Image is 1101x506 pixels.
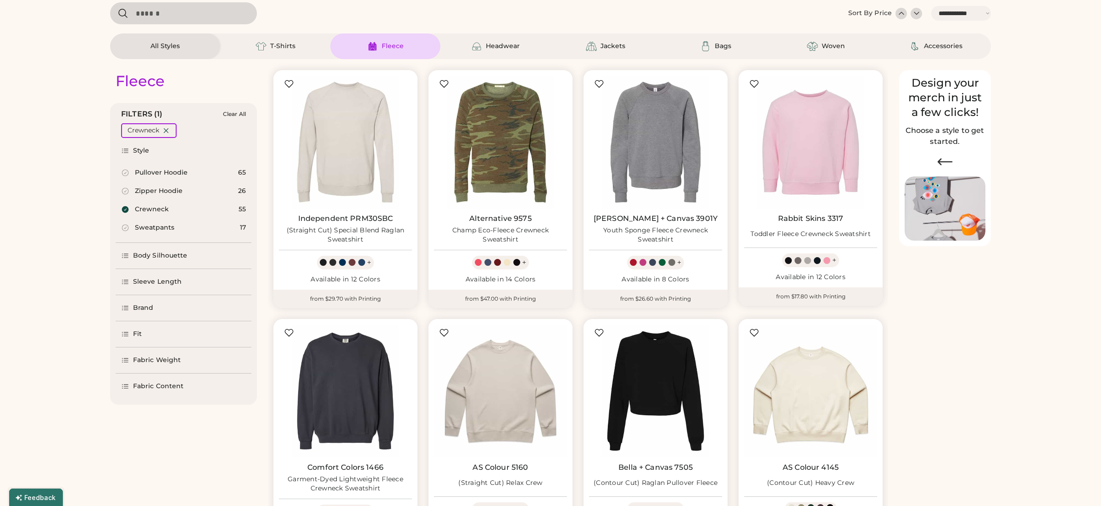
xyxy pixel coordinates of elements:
div: Champ Eco-Fleece Crewneck Sweatshirt [434,226,567,244]
div: Headwear [486,42,520,51]
img: Fleece Icon [367,41,378,52]
div: Fit [133,330,142,339]
a: Rabbit Skins 3317 [778,214,844,223]
div: Youth Sponge Fleece Crewneck Sweatshirt [589,226,722,244]
div: Available in 12 Colors [744,273,877,282]
a: AS Colour 4145 [783,463,839,472]
div: from $17.80 with Printing [739,287,883,306]
div: + [367,258,371,268]
img: Rabbit Skins 3317 Toddler Fleece Crewneck Sweatshirt [744,76,877,209]
img: BELLA + CANVAS 7505 (Contour Cut) Raglan Pullover Fleece [589,324,722,457]
a: [PERSON_NAME] + Canvas 3901Y [594,214,717,223]
div: All Styles [150,42,180,51]
img: BELLA + CANVAS 3901Y Youth Sponge Fleece Crewneck Sweatshirt [589,76,722,209]
img: AS Colour 5160 (Straight Cut) Relax Crew [434,324,567,457]
div: FILTERS (1) [121,109,163,120]
img: Headwear Icon [471,41,482,52]
div: Jackets [601,42,625,51]
div: Accessories [924,42,962,51]
img: Jackets Icon [586,41,597,52]
div: Toddler Fleece Crewneck Sweatshirt [751,230,871,239]
img: Image of Lisa Congdon Eye Print on T-Shirt and Hat [905,176,985,241]
div: Zipper Hoodie [135,187,183,196]
div: + [832,255,836,265]
div: 26 [238,187,246,196]
div: 55 [239,205,246,214]
div: Style [133,146,150,155]
div: from $29.70 with Printing [273,290,417,308]
div: Body Silhouette [133,251,188,260]
a: Independent PRM30SBC [298,214,393,223]
h2: Choose a style to get started. [905,125,985,147]
div: Available in 8 Colors [589,275,722,284]
img: Independent Trading Co. PRM30SBC (Straight Cut) Special Blend Raglan Sweatshirt [279,76,412,209]
a: AS Colour 5160 [473,463,528,472]
div: (Straight Cut) Special Blend Raglan Sweatshirt [279,226,412,244]
div: Brand [133,303,154,313]
div: Garment-Dyed Lightweight Fleece Crewneck Sweatshirt [279,475,412,493]
img: T-Shirts Icon [256,41,267,52]
div: Bags [715,42,731,51]
div: Crewneck [135,205,169,214]
div: + [677,258,681,268]
div: (Contour Cut) Raglan Pullover Fleece [594,478,717,488]
div: Sort By Price [848,9,892,18]
div: (Contour Cut) Heavy Crew [767,478,854,488]
div: Fleece [116,72,165,90]
div: + [522,258,526,268]
div: Fleece [382,42,404,51]
img: Woven Icon [807,41,818,52]
img: Accessories Icon [909,41,920,52]
div: from $47.00 with Printing [428,290,573,308]
a: Alternative 9575 [469,214,531,223]
div: Sleeve Length [133,277,182,286]
a: Comfort Colors 1466 [307,463,384,472]
img: AS Colour 4145 (Contour Cut) Heavy Crew [744,324,877,457]
div: Fabric Content [133,382,183,391]
a: Bella + Canvas 7505 [618,463,693,472]
div: Available in 12 Colors [279,275,412,284]
div: Woven [822,42,845,51]
div: Available in 14 Colors [434,275,567,284]
div: Clear All [223,111,246,117]
div: 65 [238,168,246,177]
img: Bags Icon [700,41,711,52]
div: Design your merch in just a few clicks! [905,76,985,120]
div: Crewneck [128,126,159,135]
div: (Straight Cut) Relax Crew [458,478,542,488]
div: T-Shirts [270,42,295,51]
img: Alternative 9575 Champ Eco-Fleece Crewneck Sweatshirt [434,76,567,209]
div: Sweatpants [135,223,174,232]
div: 17 [240,223,246,232]
div: from $26.60 with Printing [584,290,728,308]
img: Comfort Colors 1466 Garment-Dyed Lightweight Fleece Crewneck Sweatshirt [279,324,412,457]
div: Fabric Weight [133,356,181,365]
div: Pullover Hoodie [135,168,188,177]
